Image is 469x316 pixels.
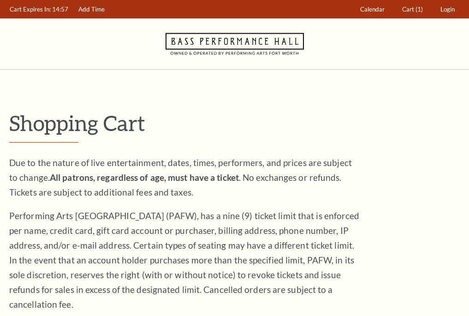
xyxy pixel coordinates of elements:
[52,6,68,13] span: 14:57
[74,0,109,18] a: Add Time
[50,172,239,183] strong: All patrons, regardless of age, must have a ticket
[356,0,389,18] a: Calendar
[9,209,360,312] p: Performing Arts [GEOGRAPHIC_DATA] (PAFW), has a nine (9) ticket limit that is enforced per name, ...
[436,0,459,18] a: Login
[10,6,51,13] span: Cart Expires In:
[440,6,455,13] span: Login
[9,157,352,197] span: Due to the nature of live entertainment, dates, times, performers, and prices are subject to chan...
[398,0,427,18] a: Cart (1)
[416,6,423,13] span: (1)
[402,6,414,13] span: Cart
[360,6,385,13] span: Calendar
[9,111,460,135] p: Shopping Cart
